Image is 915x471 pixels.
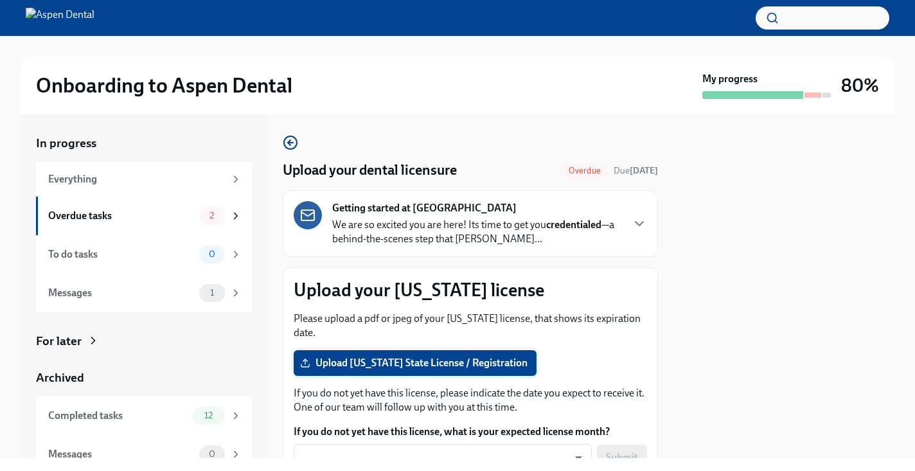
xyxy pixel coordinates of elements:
[614,164,658,177] span: July 9th, 2025 10:00
[283,161,457,180] h4: Upload your dental licensure
[36,333,82,350] div: For later
[36,197,252,235] a: Overdue tasks2
[201,449,223,459] span: 0
[332,218,621,246] p: We are so excited you are here! Its time to get you —a behind-the-scenes step that [PERSON_NAME]...
[197,411,220,420] span: 12
[294,386,647,414] p: If you do not yet have this license, please indicate the date you expect to receive it. One of ou...
[48,409,188,423] div: Completed tasks
[546,218,601,231] strong: credentialed
[36,396,252,435] a: Completed tasks12
[294,425,647,439] label: If you do not yet have this license, what is your expected license month?
[614,165,658,176] span: Due
[48,247,194,262] div: To do tasks
[294,278,647,301] p: Upload your [US_STATE] license
[36,73,292,98] h2: Onboarding to Aspen Dental
[36,162,252,197] a: Everything
[561,166,609,175] span: Overdue
[36,274,252,312] a: Messages1
[36,135,252,152] a: In progress
[36,235,252,274] a: To do tasks0
[48,286,194,300] div: Messages
[48,172,225,186] div: Everything
[48,209,194,223] div: Overdue tasks
[48,447,194,461] div: Messages
[332,201,517,215] strong: Getting started at [GEOGRAPHIC_DATA]
[201,249,223,259] span: 0
[202,288,222,298] span: 1
[36,333,252,350] a: For later
[294,350,537,376] label: Upload [US_STATE] State License / Registration
[841,74,879,97] h3: 80%
[630,165,658,176] strong: [DATE]
[26,8,94,28] img: Aspen Dental
[202,211,222,220] span: 2
[702,72,758,86] strong: My progress
[294,312,647,340] p: Please upload a pdf or jpeg of your [US_STATE] license, that shows its expiration date.
[36,369,252,386] a: Archived
[303,357,528,369] span: Upload [US_STATE] State License / Registration
[294,444,592,471] div: ​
